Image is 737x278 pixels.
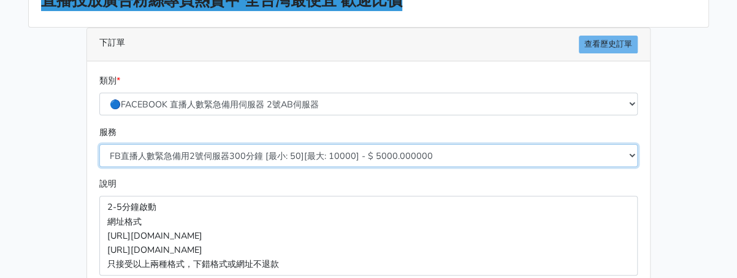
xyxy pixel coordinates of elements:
a: 查看歷史訂單 [579,36,638,53]
div: 下訂單 [87,28,650,61]
label: 類別 [99,74,120,88]
label: 說明 [99,177,116,191]
p: 2-5分鐘啟動 網址格式 [URL][DOMAIN_NAME] [URL][DOMAIN_NAME] 只接受以上兩種格式，下錯格式或網址不退款 [99,196,638,275]
label: 服務 [99,125,116,139]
